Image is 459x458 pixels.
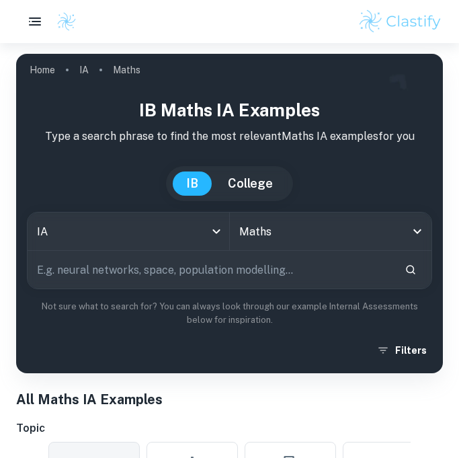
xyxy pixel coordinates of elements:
a: IA [79,61,89,79]
button: College [214,171,286,196]
div: IA [28,213,229,250]
img: Clastify logo [56,11,77,32]
p: Not sure what to search for? You can always look through our example Internal Assessments below f... [27,300,432,328]
h1: All Maths IA Examples [16,389,443,410]
h1: IB Maths IA examples [27,97,432,123]
img: profile cover [16,54,443,373]
a: Home [30,61,55,79]
button: Open [408,222,427,241]
p: Type a search phrase to find the most relevant Maths IA examples for you [27,128,432,145]
input: E.g. neural networks, space, population modelling... [28,251,394,289]
img: Clastify logo [358,8,443,35]
button: IB [173,171,212,196]
p: Maths [113,63,140,77]
button: Search [399,258,422,281]
button: Filters [374,338,432,362]
a: Clastify logo [48,11,77,32]
h6: Topic [16,420,443,436]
